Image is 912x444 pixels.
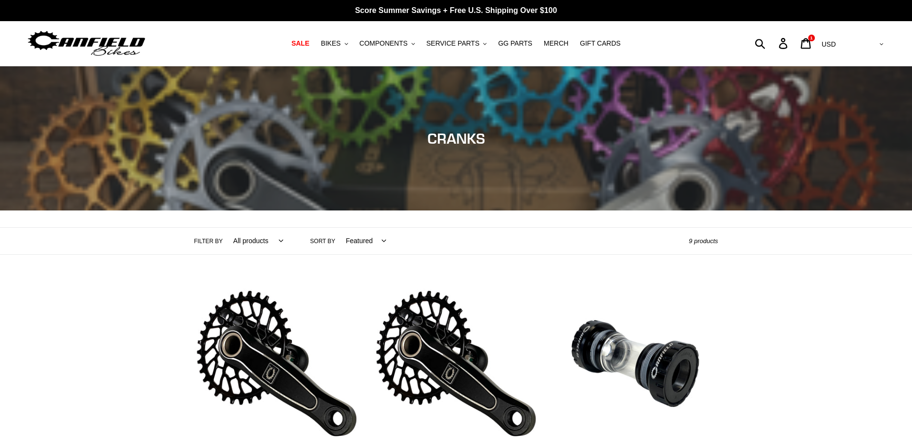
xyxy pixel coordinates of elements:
[580,39,621,48] span: GIFT CARDS
[810,36,812,40] span: 1
[310,237,335,246] label: Sort by
[316,37,352,50] button: BIKES
[422,37,491,50] button: SERVICE PARTS
[355,37,420,50] button: COMPONENTS
[194,237,223,246] label: Filter by
[287,37,314,50] a: SALE
[795,33,818,54] a: 1
[26,28,147,59] img: Canfield Bikes
[427,130,485,147] span: CRANKS
[493,37,537,50] a: GG PARTS
[689,237,718,245] span: 9 products
[426,39,479,48] span: SERVICE PARTS
[498,39,532,48] span: GG PARTS
[544,39,568,48] span: MERCH
[360,39,408,48] span: COMPONENTS
[539,37,573,50] a: MERCH
[575,37,625,50] a: GIFT CARDS
[291,39,309,48] span: SALE
[760,33,785,54] input: Search
[321,39,340,48] span: BIKES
